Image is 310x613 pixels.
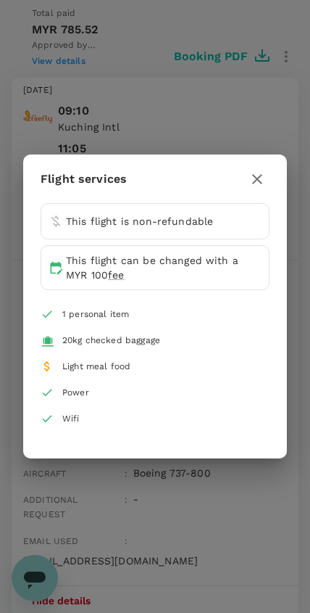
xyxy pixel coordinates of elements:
p: Flight services [41,170,127,188]
div: Light meal food [62,360,130,374]
p: This flight is non-refundable [66,214,213,229]
span: fee [108,269,124,281]
div: 20kg checked baggage [62,334,160,348]
div: Power [62,386,89,400]
div: Wifi [62,412,80,427]
div: 1 personal item [62,308,129,322]
p: This flight can be changed with a MYR 100 [66,253,261,282]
